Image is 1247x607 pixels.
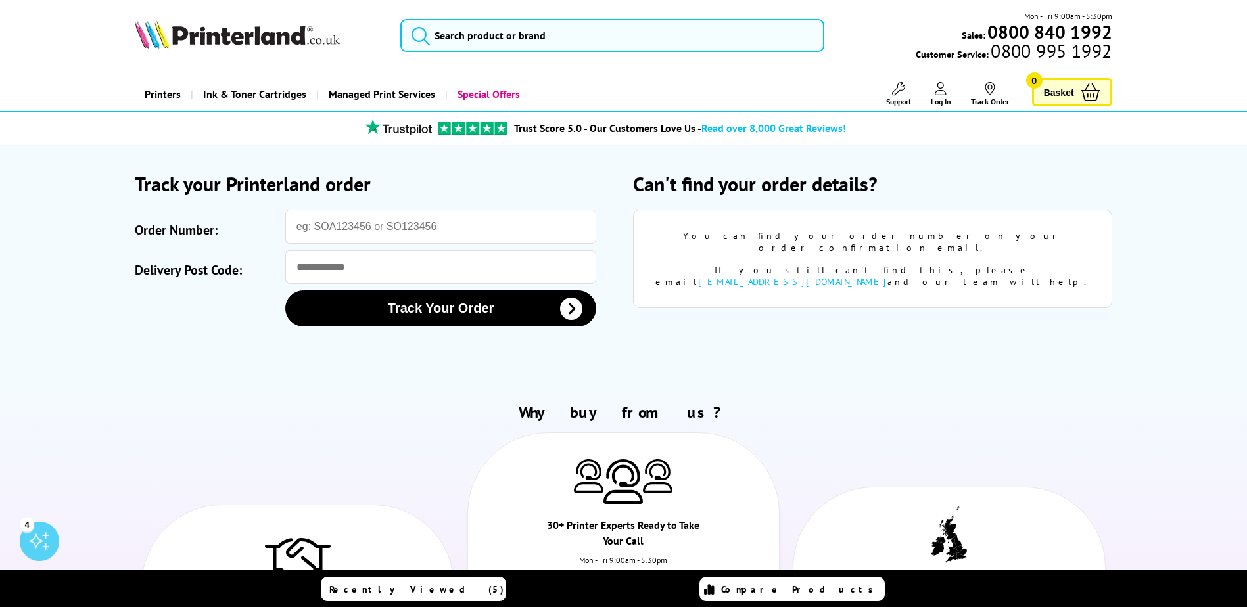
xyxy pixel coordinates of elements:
[265,531,331,584] img: Trusted Service
[931,97,951,106] span: Log In
[329,583,504,595] span: Recently Viewed (5)
[359,119,438,135] img: trustpilot rating
[985,26,1112,38] a: 0800 840 1992
[574,459,603,493] img: Printer Experts
[316,78,445,111] a: Managed Print Services
[653,264,1091,288] div: If you still can't find this, please email and our team will help.
[699,577,885,601] a: Compare Products
[135,20,384,51] a: Printerland Logo
[1032,78,1112,106] a: Basket 0
[971,82,1009,106] a: Track Order
[989,45,1112,57] span: 0800 995 1992
[931,82,951,106] a: Log In
[285,290,596,326] button: Track Your Order
[285,210,596,244] input: eg: SOA123456 or SO123456
[633,171,1112,196] h2: Can't find your order details?
[191,78,316,111] a: Ink & Toner Cartridges
[987,20,1112,44] b: 0800 840 1992
[135,78,191,111] a: Printers
[546,517,701,555] div: 30+ Printer Experts Ready to Take Your Call
[653,230,1091,254] div: You can find your order number on your order confirmation email.
[643,459,672,493] img: Printer Experts
[514,122,846,135] a: Trust Score 5.0 - Our Customers Love Us -Read over 8,000 Great Reviews!
[701,122,846,135] span: Read over 8,000 Great Reviews!
[135,402,1112,422] h2: Why buy from us?
[135,216,278,244] label: Order Number:
[603,459,643,505] img: Printer Experts
[135,171,613,196] h2: Track your Printerland order
[962,29,985,41] span: Sales:
[1026,72,1043,89] span: 0
[400,19,824,52] input: Search product or brand
[20,517,34,531] div: 4
[468,555,780,578] div: Mon - Fri 9:00am - 5.30pm
[886,82,911,106] a: Support
[135,20,340,49] img: Printerland Logo
[445,78,530,111] a: Special Offers
[135,257,278,284] label: Delivery Post Code:
[931,506,967,566] img: UK tax payer
[438,122,507,135] img: trustpilot rating
[1024,10,1112,22] span: Mon - Fri 9:00am - 5:30pm
[886,97,911,106] span: Support
[1044,83,1074,101] span: Basket
[203,78,306,111] span: Ink & Toner Cartridges
[916,45,1112,60] span: Customer Service:
[698,276,887,288] a: [EMAIL_ADDRESS][DOMAIN_NAME]
[321,577,506,601] a: Recently Viewed (5)
[721,583,880,595] span: Compare Products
